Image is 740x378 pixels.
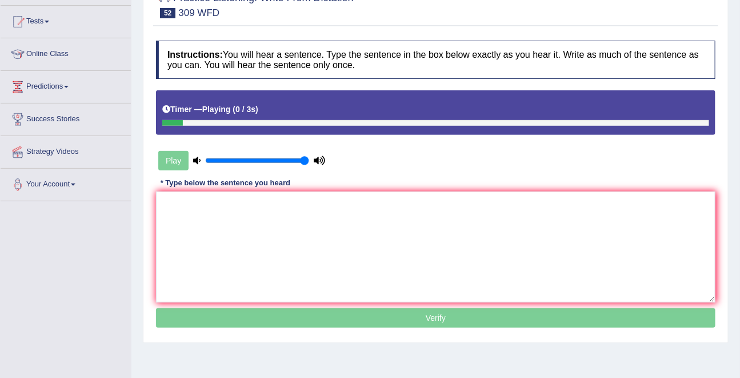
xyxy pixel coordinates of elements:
[1,38,131,67] a: Online Class
[178,7,219,18] small: 309 WFD
[156,41,715,79] h4: You will hear a sentence. Type the sentence in the box below exactly as you hear it. Write as muc...
[160,8,175,18] span: 52
[162,105,258,114] h5: Timer —
[235,105,255,114] b: 0 / 3s
[202,105,231,114] b: Playing
[1,6,131,34] a: Tests
[167,50,223,59] b: Instructions:
[255,105,258,114] b: )
[1,169,131,197] a: Your Account
[1,71,131,100] a: Predictions
[1,136,131,165] a: Strategy Videos
[1,104,131,132] a: Success Stories
[156,178,295,189] div: * Type below the sentence you heard
[233,105,235,114] b: (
